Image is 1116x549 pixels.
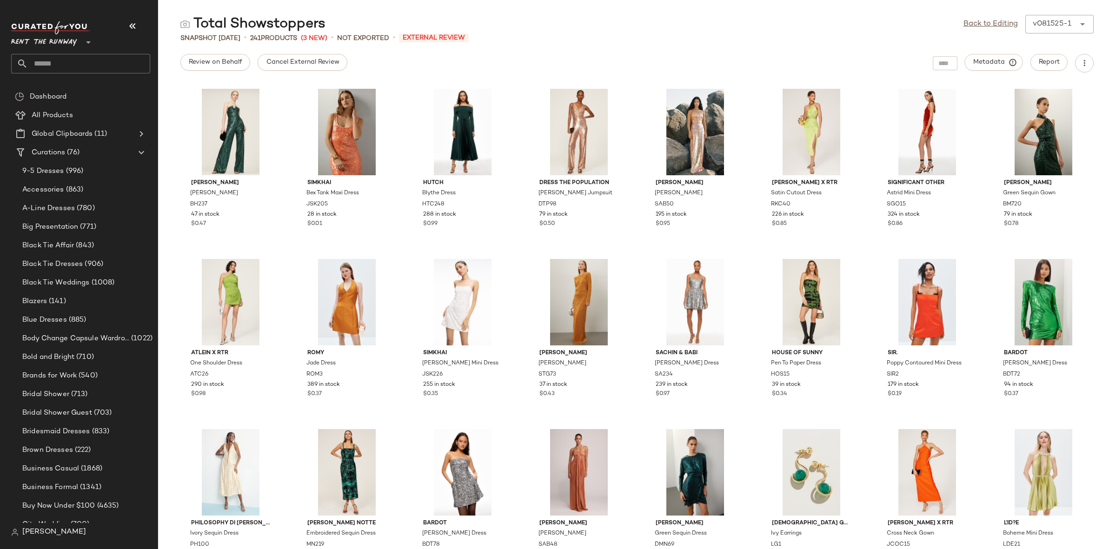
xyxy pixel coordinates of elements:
[422,359,498,368] span: [PERSON_NAME] Mini Dress
[307,390,322,398] span: $0.37
[306,200,328,209] span: JSK205
[423,179,502,187] span: Hutch
[771,370,790,379] span: HOS15
[78,222,96,232] span: (771)
[771,541,781,549] span: LG1
[656,220,670,228] span: $0.95
[22,185,64,195] span: Accessories
[655,529,707,538] span: Green Sequin Dress
[880,429,974,516] img: JCOC15.jpg
[532,89,626,175] img: DTP98.jpg
[539,381,567,389] span: 37 in stock
[22,315,67,325] span: Blue Dresses
[307,381,340,389] span: 389 in stock
[648,259,742,345] img: SA234.jpg
[648,89,742,175] img: SAB50.jpg
[65,147,80,158] span: (76)
[32,147,65,158] span: Curations
[965,54,1023,71] button: Metadata
[772,381,801,389] span: 39 in stock
[887,359,962,368] span: Poppy Contoured Mini Dress
[1003,370,1020,379] span: BDT72
[1004,519,1083,528] span: L'ID?E
[538,529,586,538] span: [PERSON_NAME]
[306,541,324,549] span: MN219
[887,200,906,209] span: SGO15
[191,519,270,528] span: Philosophy di [PERSON_NAME]
[764,429,858,516] img: LG1.jpg
[190,370,208,379] span: ATC26
[772,220,787,228] span: $0.85
[1004,179,1083,187] span: [PERSON_NAME]
[656,390,670,398] span: $0.97
[180,20,190,29] img: svg%3e
[655,541,674,549] span: DMN69
[772,211,804,219] span: 226 in stock
[300,259,394,345] img: ROM3.jpg
[188,59,242,66] span: Review on Behalf
[15,92,24,101] img: svg%3e
[423,220,438,228] span: $0.99
[11,21,90,34] img: cfy_white_logo.C9jOOHJF.svg
[423,381,455,389] span: 255 in stock
[963,19,1018,30] a: Back to Editing
[22,445,73,456] span: Brown Dresses
[74,352,94,363] span: (710)
[423,211,456,219] span: 288 in stock
[772,390,787,398] span: $0.34
[266,59,339,66] span: Cancel External Review
[771,359,821,368] span: Pen To Paper Dress
[888,349,967,357] span: SIR.
[22,352,74,363] span: Bold and Bright
[92,408,112,418] span: (703)
[887,529,934,538] span: Cross Neck Gown
[307,179,386,187] span: SIMKHAI
[538,189,612,198] span: [PERSON_NAME] Jumpsuit
[888,381,919,389] span: 179 in stock
[73,445,91,456] span: (222)
[416,429,510,516] img: BDT78.jpg
[888,179,967,187] span: Significant Other
[764,89,858,175] img: RKC40.jpg
[11,529,19,536] img: svg%3e
[1038,59,1060,66] span: Report
[1003,541,1020,549] span: LDE21
[250,33,297,43] div: Products
[539,220,555,228] span: $0.50
[22,426,90,437] span: Bridesmaid Dresses
[887,189,931,198] span: Astrid Mini Dress
[83,259,103,270] span: (906)
[422,200,445,209] span: HTC248
[74,240,94,251] span: (843)
[1003,189,1056,198] span: Green Sequin Gown
[306,359,336,368] span: Jade Dress
[996,429,1090,516] img: LDE21.jpg
[416,89,510,175] img: HTC248.jpg
[996,259,1090,345] img: BDT72.jpg
[887,370,899,379] span: SIR2
[75,203,95,214] span: (780)
[1004,211,1032,219] span: 79 in stock
[69,389,88,400] span: (713)
[32,129,93,139] span: Global Clipboards
[1004,220,1018,228] span: $0.78
[190,529,239,538] span: Ivory Sequin Dress
[772,349,851,357] span: House of Sunny
[648,429,742,516] img: DMN69.jpg
[1004,349,1083,357] span: Bardot
[190,541,209,549] span: PH100
[655,189,703,198] span: [PERSON_NAME]
[771,189,822,198] span: Satin Cutout Dress
[22,296,47,307] span: Blazers
[539,349,618,357] span: [PERSON_NAME]
[973,58,1015,66] span: Metadata
[539,390,555,398] span: $0.43
[538,359,586,368] span: [PERSON_NAME]
[539,211,568,219] span: 79 in stock
[996,89,1090,175] img: BM720.jpg
[67,315,86,325] span: (885)
[32,110,73,121] span: All Products
[306,529,376,538] span: Embroidered Sequin Dress
[47,296,66,307] span: (141)
[1030,54,1068,71] button: Report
